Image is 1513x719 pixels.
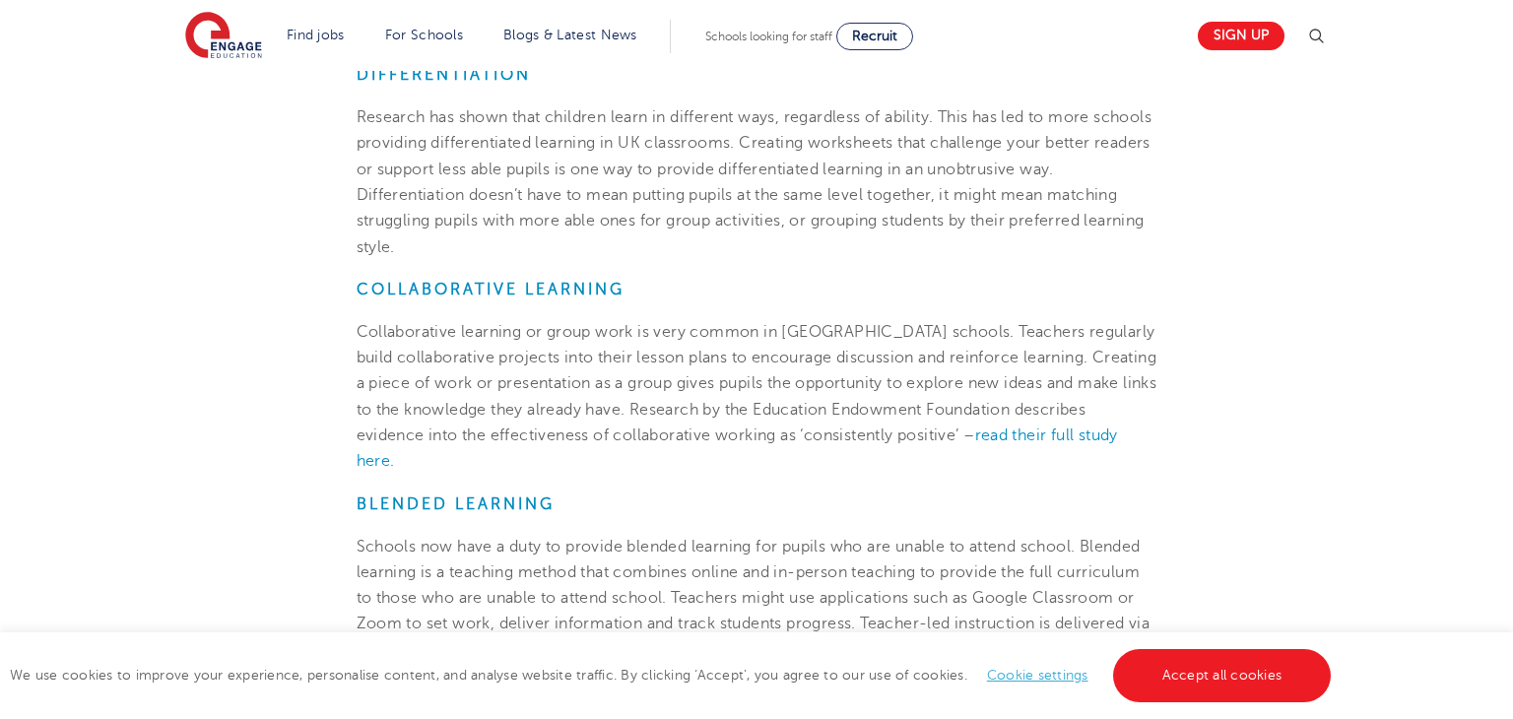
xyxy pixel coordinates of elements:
[357,495,555,513] strong: Blended Learning
[852,29,897,43] span: Recruit
[357,66,531,84] strong: Differentiation
[287,28,345,42] a: Find jobs
[357,538,1151,659] span: Schools now have a duty to provide blended learning for pupils who are unable to attend school. B...
[1198,22,1284,50] a: Sign up
[357,281,625,298] strong: COLLABORATIVE LEARNING
[503,28,637,42] a: Blogs & Latest News
[357,323,1157,444] span: Collaborative learning or group work is very common in [GEOGRAPHIC_DATA] schools. Teachers regula...
[10,668,1336,683] span: We use cookies to improve your experience, personalise content, and analyse website traffic. By c...
[390,452,394,470] span: .
[987,668,1088,683] a: Cookie settings
[357,108,1152,255] span: Research has shown that children learn in different ways, regardless of ability. This has led to ...
[385,28,463,42] a: For Schools
[1113,649,1332,702] a: Accept all cookies
[836,23,913,50] a: Recruit
[705,30,832,43] span: Schools looking for staff
[185,12,262,61] img: Engage Education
